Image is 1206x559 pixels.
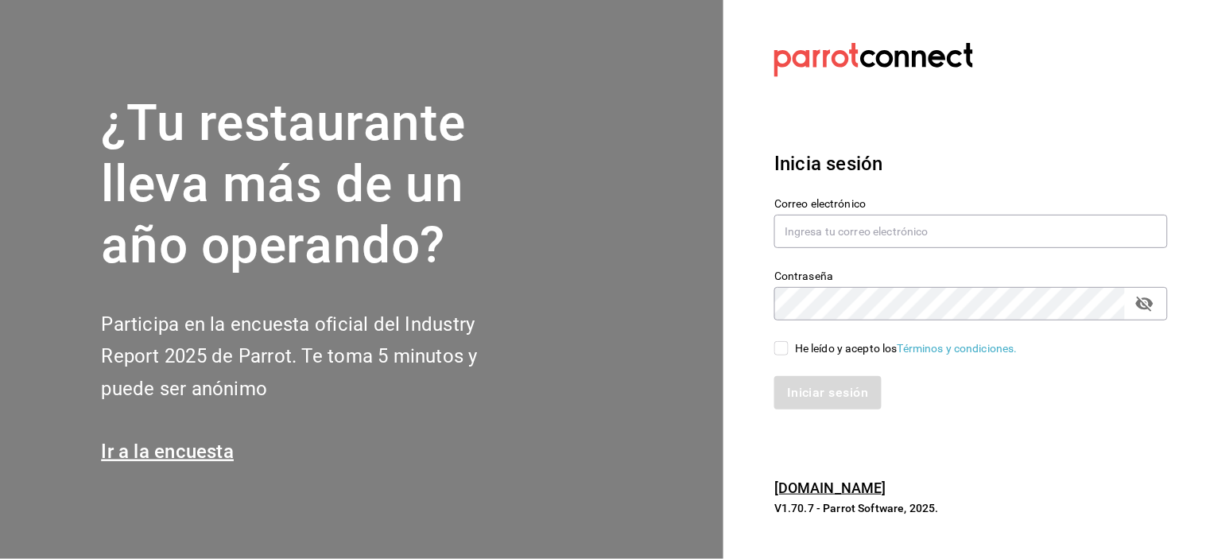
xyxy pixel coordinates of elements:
p: V1.70.7 - Parrot Software, 2025. [774,500,1168,516]
h1: ¿Tu restaurante lleva más de un año operando? [101,93,530,276]
a: Términos y condiciones. [898,342,1018,355]
h3: Inicia sesión [774,149,1168,178]
button: passwordField [1131,290,1158,317]
h2: Participa en la encuesta oficial del Industry Report 2025 de Parrot. Te toma 5 minutos y puede se... [101,309,530,406]
a: [DOMAIN_NAME] [774,479,886,496]
a: Ir a la encuesta [101,441,234,463]
label: Contraseña [774,271,1168,282]
label: Correo electrónico [774,199,1168,210]
input: Ingresa tu correo electrónico [774,215,1168,248]
div: He leído y acepto los [795,340,1018,357]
